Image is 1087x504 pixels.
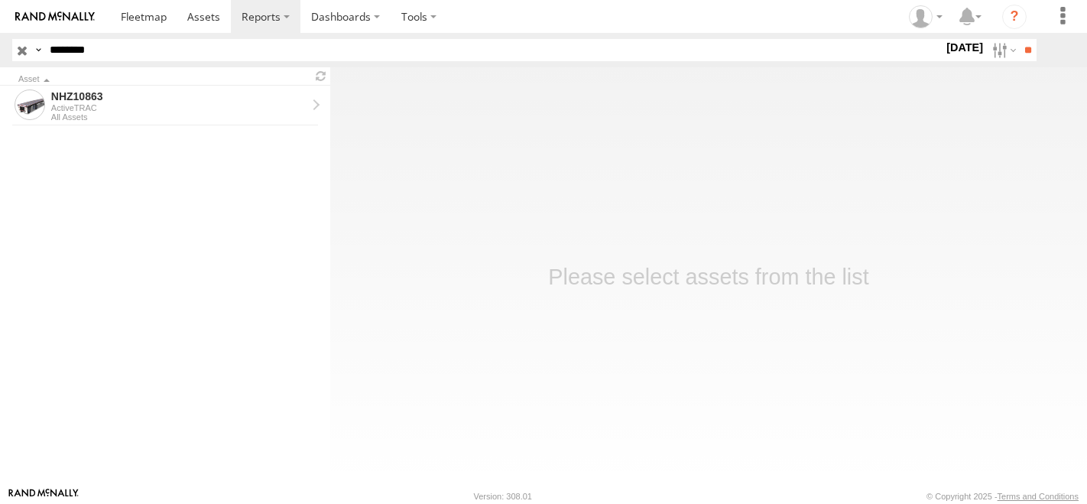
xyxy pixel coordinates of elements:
a: Visit our Website [8,489,79,504]
label: [DATE] [943,39,986,56]
a: Terms and Conditions [998,492,1079,501]
div: All Assets [51,112,307,122]
img: rand-logo.svg [15,11,95,22]
div: NHZ10863 - View Asset History [51,89,307,103]
div: ActiveTRAC [51,103,307,112]
label: Search Filter Options [986,39,1019,61]
div: Zulema McIntosch [904,5,948,28]
div: Click to Sort [18,76,306,83]
i: ? [1002,5,1027,29]
div: Version: 308.01 [474,492,532,501]
label: Search Query [32,39,44,61]
span: Refresh [312,69,330,83]
div: © Copyright 2025 - [926,492,1079,501]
